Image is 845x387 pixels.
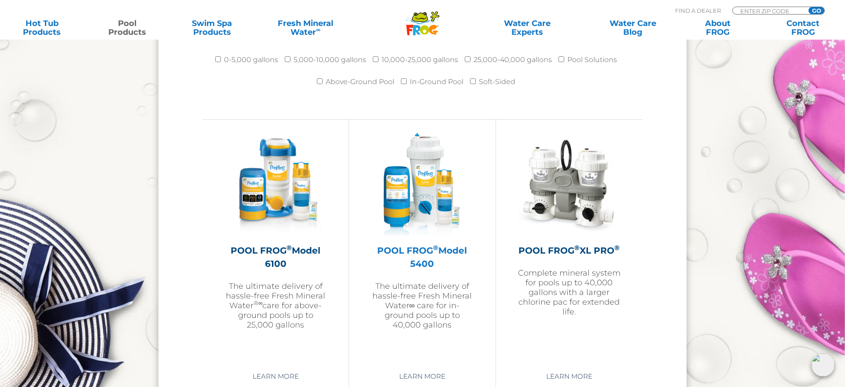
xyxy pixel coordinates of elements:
[294,51,366,69] label: 5,000-10,000 gallons
[382,51,458,69] label: 10,000-25,000 gallons
[770,19,836,37] a: ContactFROG
[675,7,721,15] p: Find A Dealer
[518,133,621,362] a: POOL FROG®XL PRO®Complete mineral system for pools up to 40,000 gallons with a larger chlorine pa...
[518,268,621,317] p: Complete mineral system for pools up to 40,000 gallons with a larger chlorine pac for extended life.
[253,299,263,306] sup: ®∞
[9,19,75,37] a: Hot TubProducts
[518,133,620,235] img: XL-PRO-v2-300x300.jpg
[224,281,327,330] p: The ultimate delivery of hassle-free Fresh Mineral Water care for above-ground pools up to 25,000...
[614,243,620,252] sup: ®
[410,73,463,91] label: In-Ground Pool
[739,7,799,15] input: Zip Code Form
[474,51,552,69] label: 25,000-40,000 gallons
[224,133,327,362] a: POOL FROG®Model 6100The ultimate delivery of hassle-free Fresh Mineral Water®∞care for above-grou...
[371,281,473,330] p: The ultimate delivery of hassle-free Fresh Mineral Water∞ care for in-ground pools up to 40,000 g...
[685,19,751,37] a: AboutFROG
[371,244,473,270] h2: POOL FROG Model 5400
[326,73,394,91] label: Above-Ground Pool
[812,354,834,376] img: openIcon
[518,244,621,257] h2: POOL FROG XL PRO
[94,19,160,37] a: PoolProducts
[371,133,473,362] a: POOL FROG®Model 5400The ultimate delivery of hassle-free Fresh Mineral Water∞ care for in-ground ...
[316,26,320,33] sup: ∞
[808,7,824,14] input: GO
[287,243,292,252] sup: ®
[433,243,438,252] sup: ®
[574,243,580,252] sup: ®
[479,73,515,91] label: Soft-Sided
[389,369,456,384] a: Learn More
[224,51,278,69] label: 0-5,000 gallons
[473,19,580,37] a: Water CareExperts
[371,133,473,235] img: pool-frog-5400-featured-img-v2-300x300.png
[264,19,347,37] a: Fresh MineralWater∞
[179,19,245,37] a: Swim SpaProducts
[536,369,603,384] a: Learn More
[242,369,309,384] a: Learn More
[600,19,666,37] a: Water CareBlog
[567,51,617,69] label: Pool Solutions
[224,133,327,235] img: pool-frog-6100-featured-img-v3-300x300.png
[224,244,327,270] h2: POOL FROG Model 6100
